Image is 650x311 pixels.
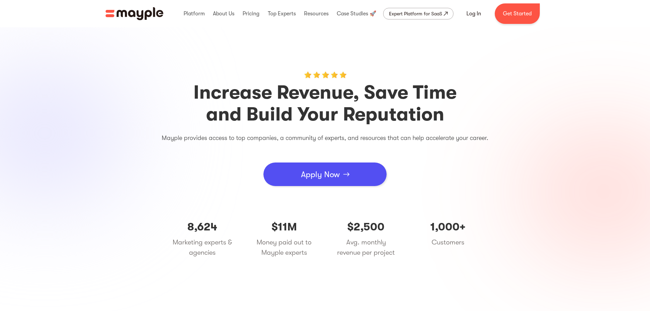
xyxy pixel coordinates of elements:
[254,237,315,258] p: Money paid out to Mayple experts
[105,7,163,20] a: home
[182,3,206,25] div: Platform
[120,82,530,125] h1: Increase Revenue, Save Time and Build Your Reputation
[263,162,387,186] a: Apply Now
[105,7,163,20] img: Mayple logo
[335,220,397,234] h4: $2,500
[172,220,233,234] h4: 8,624
[254,220,315,234] h4: $11M
[417,220,479,234] h4: 1,000+
[301,164,340,185] div: Apply Now
[389,10,442,18] div: Expert Platform for SaaS
[383,8,453,19] a: Expert Platform for SaaS
[241,3,261,25] div: Pricing
[335,237,397,258] p: Avg. monthly revenue per project
[458,5,489,22] a: Log In
[172,237,233,258] p: Marketing experts & agencies
[211,3,236,25] div: About Us
[266,3,298,25] div: Top Experts
[495,3,540,24] a: Get Started
[417,237,479,248] p: Customers
[120,132,530,143] p: Mayple provides access to top companies, a community of experts, and resources that can help acce...
[302,3,330,25] div: Resources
